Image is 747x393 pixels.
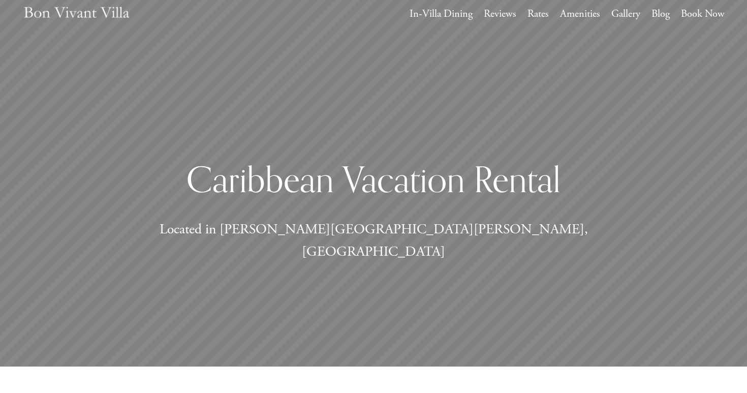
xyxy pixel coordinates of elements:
a: Amenities [560,5,600,23]
a: In-Villa Dining [410,5,473,23]
a: Blog [651,5,670,23]
a: Rates [527,5,549,23]
a: Gallery [611,5,640,23]
p: Located in [PERSON_NAME][GEOGRAPHIC_DATA][PERSON_NAME], [GEOGRAPHIC_DATA] [111,219,636,263]
a: Reviews [484,5,516,23]
h1: Caribbean Vacation Rental [111,158,636,201]
a: Book Now [681,5,725,23]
